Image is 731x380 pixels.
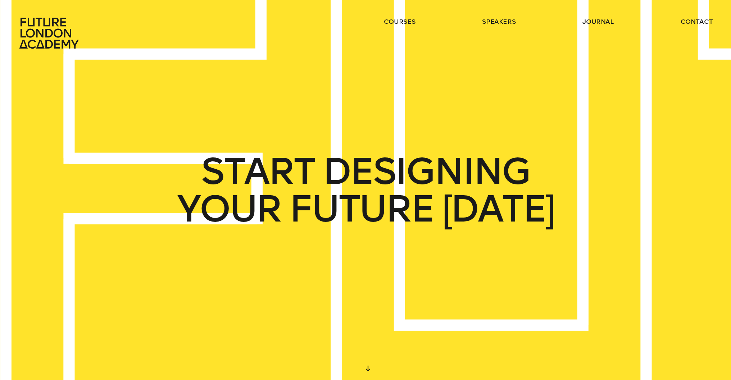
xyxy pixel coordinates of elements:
[442,190,554,228] span: [DATE]
[582,17,614,26] a: journal
[289,190,434,228] span: FUTURE
[384,17,416,26] a: courses
[681,17,713,26] a: contact
[323,153,530,190] span: DESIGNING
[201,153,314,190] span: START
[482,17,516,26] a: speakers
[177,190,281,228] span: YOUR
